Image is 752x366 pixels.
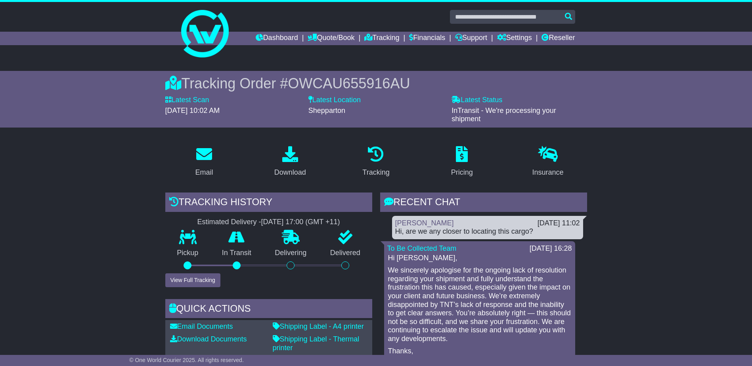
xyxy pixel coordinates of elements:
a: Pricing [446,143,478,181]
label: Latest Location [308,96,361,105]
p: Hi [PERSON_NAME], [388,254,571,263]
div: Pricing [451,167,473,178]
p: In Transit [210,249,263,257]
button: View Full Tracking [165,273,220,287]
a: Download [269,143,311,181]
div: [DATE] 17:00 (GMT +11) [261,218,340,227]
a: Download Documents [170,335,247,343]
div: Hi, are we any closer to locating this cargo? [395,227,580,236]
a: Tracking [364,32,399,45]
p: We sincerely apologise for the ongoing lack of resolution regarding your shipment and fully under... [388,266,571,343]
a: Reseller [542,32,575,45]
a: Dashboard [256,32,298,45]
div: Tracking history [165,193,372,214]
label: Latest Scan [165,96,209,105]
p: Delivering [263,249,319,257]
div: Estimated Delivery - [165,218,372,227]
a: Support [455,32,487,45]
a: Shipping Label - A4 printer [273,322,364,330]
div: Download [274,167,306,178]
span: © One World Courier 2025. All rights reserved. [129,357,244,363]
a: [PERSON_NAME] [395,219,454,227]
div: Email [195,167,213,178]
a: Quote/Book [308,32,354,45]
a: Email [190,143,218,181]
a: Settings [497,32,532,45]
p: Thanks, [388,347,571,356]
a: Email Documents [170,322,233,330]
span: InTransit - We're processing your shipment [452,107,556,123]
label: Latest Status [452,96,502,105]
div: Quick Actions [165,299,372,320]
a: Shipping Label - Thermal printer [273,335,360,352]
p: Delivered [318,249,372,257]
a: Insurance [527,143,569,181]
div: Tracking Order # [165,75,587,92]
span: [DATE] 10:02 AM [165,107,220,114]
div: [DATE] 16:28 [530,244,572,253]
a: Financials [409,32,445,45]
span: OWCAU655916AU [288,75,410,91]
div: RECENT CHAT [380,193,587,214]
div: [DATE] 11:02 [538,219,580,228]
div: Insurance [532,167,564,178]
span: Shepparton [308,107,345,114]
div: Tracking [362,167,389,178]
a: To Be Collected Team [387,244,457,252]
p: Pickup [165,249,210,257]
a: Tracking [357,143,394,181]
